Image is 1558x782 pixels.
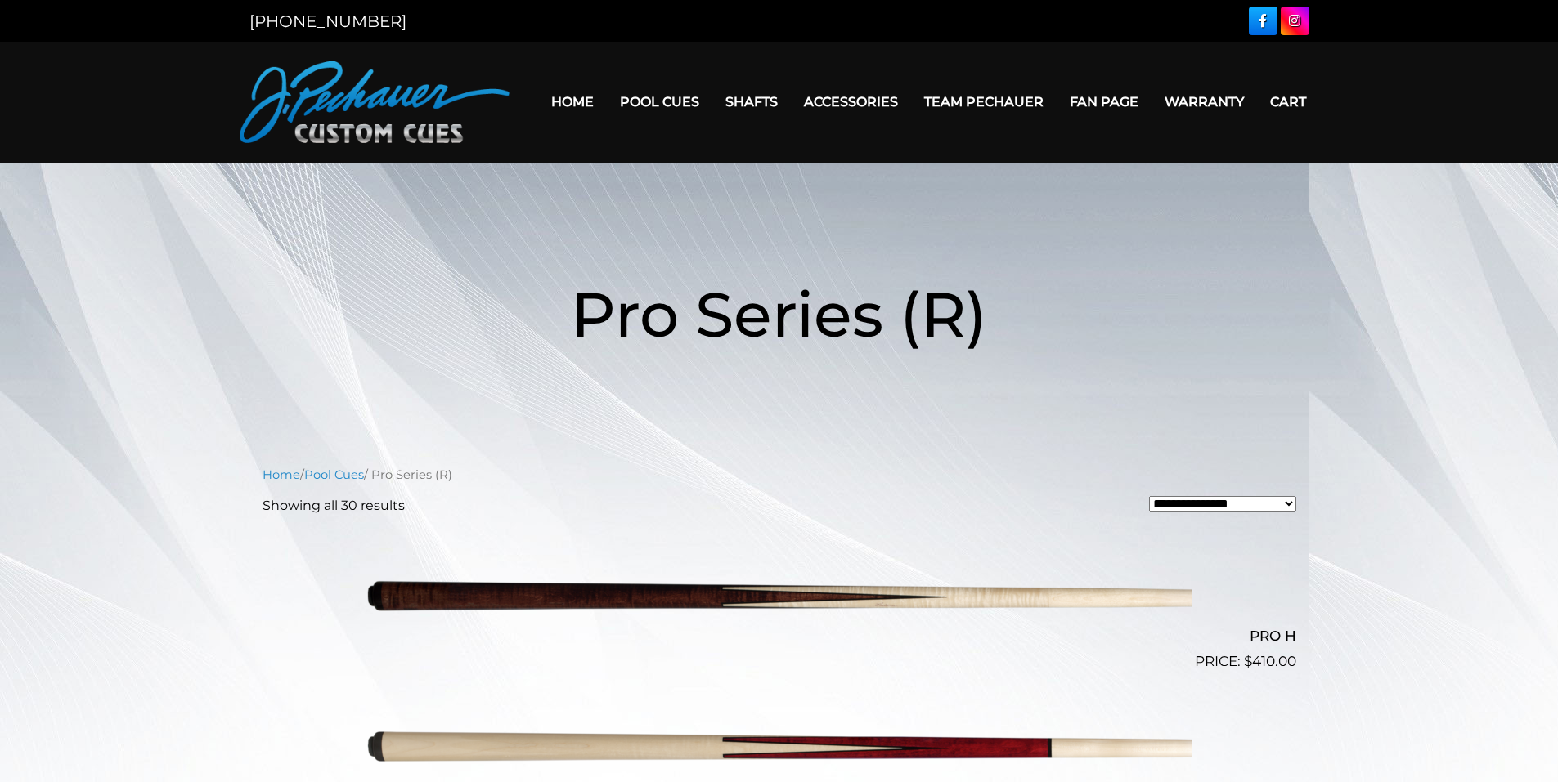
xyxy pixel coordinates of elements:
[712,81,791,123] a: Shafts
[366,529,1192,666] img: PRO H
[263,529,1296,673] a: PRO H $410.00
[571,276,987,352] span: Pro Series (R)
[1244,653,1252,669] span: $
[1152,81,1257,123] a: Warranty
[263,621,1296,651] h2: PRO H
[263,466,1296,484] nav: Breadcrumb
[263,496,405,516] p: Showing all 30 results
[240,61,510,143] img: Pechauer Custom Cues
[791,81,911,123] a: Accessories
[249,11,406,31] a: [PHONE_NUMBER]
[1149,496,1296,512] select: Shop order
[538,81,607,123] a: Home
[1057,81,1152,123] a: Fan Page
[1244,653,1296,669] bdi: 410.00
[911,81,1057,123] a: Team Pechauer
[607,81,712,123] a: Pool Cues
[304,467,364,482] a: Pool Cues
[263,467,300,482] a: Home
[1257,81,1319,123] a: Cart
